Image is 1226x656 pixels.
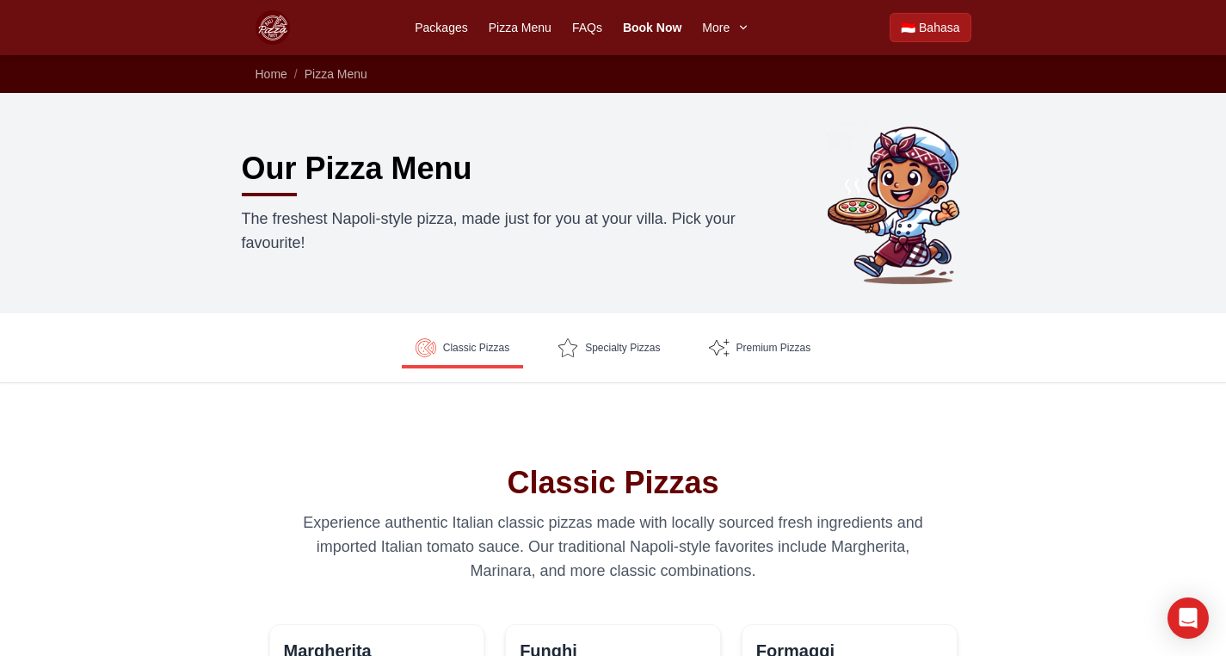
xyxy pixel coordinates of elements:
[890,13,970,42] a: Beralih ke Bahasa Indonesia
[294,65,298,83] li: /
[305,67,367,81] a: Pizza Menu
[820,121,985,286] img: Bli Made holding a pizza
[415,19,467,36] a: Packages
[585,341,660,355] span: Specialty Pizzas
[242,152,472,186] h1: Our Pizza Menu
[919,19,959,36] span: Bahasa
[558,337,578,358] img: Specialty Pizzas
[544,327,674,368] a: Specialty Pizzas
[736,341,811,355] span: Premium Pizzas
[1167,597,1209,639] div: Open Intercom Messenger
[489,19,551,36] a: Pizza Menu
[709,337,730,358] img: Premium Pizzas
[702,19,730,36] span: More
[402,327,523,368] a: Classic Pizzas
[572,19,602,36] a: FAQs
[416,337,436,358] img: Classic Pizzas
[269,466,958,500] h2: Classic Pizzas
[283,511,944,583] p: Experience authentic Italian classic pizzas made with locally sourced fresh ingredients and impor...
[242,207,799,255] p: The freshest Napoli-style pizza, made just for you at your villa. Pick your favourite!
[695,327,825,368] a: Premium Pizzas
[623,19,681,36] a: Book Now
[256,10,290,45] img: Bali Pizza Party Logo
[256,67,287,81] a: Home
[443,341,509,355] span: Classic Pizzas
[702,19,750,36] button: More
